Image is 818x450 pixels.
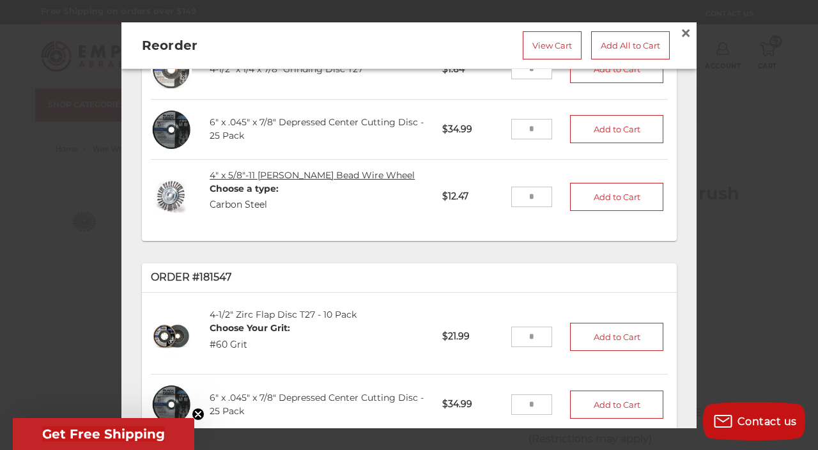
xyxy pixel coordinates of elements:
img: 6 [151,109,192,150]
img: 4 [151,176,192,218]
p: Order #181547 [151,270,668,286]
div: Get Free ShippingClose teaser [13,418,194,450]
img: 4-1/2 [151,49,192,90]
button: Add to Cart [570,115,663,143]
a: View Cart [523,31,582,59]
button: Close teaser [192,408,204,421]
dd: #60 Grit [210,339,290,352]
button: Add to Cart [570,391,663,419]
a: 4-1/2" Zirc Flap Disc T27 - 10 Pack [210,309,357,321]
a: 6" x .045" x 7/8" Depressed Center Cutting Disc - 25 Pack [210,392,424,417]
p: $21.99 [433,322,511,353]
a: 6" x .045" x 7/8" Depressed Center Cutting Disc - 25 Pack [210,116,424,141]
p: $12.47 [433,182,511,213]
dt: Choose a type: [210,182,279,196]
p: $34.99 [433,389,511,421]
p: $34.99 [433,114,511,145]
a: 4" x 5/8"-11 [PERSON_NAME] Bead Wire Wheel [210,169,415,181]
span: × [680,20,691,45]
a: Add All to Cart [591,31,670,59]
h2: Reorder [142,36,353,55]
button: Add to Cart [570,56,663,84]
img: 4-1/2 [151,316,192,358]
dd: Carbon Steel [210,199,279,212]
span: Get Free Shipping [42,426,165,442]
a: Close [675,23,696,43]
button: Contact us [703,402,805,440]
dt: Choose Your Grit: [210,322,290,336]
a: 4-1/2" x 1/4 x 7/8" Grinding Disc T27 [210,63,363,75]
span: Contact us [737,415,797,428]
img: 6 [151,384,192,426]
button: Add to Cart [570,183,663,211]
p: $1.64 [433,54,511,85]
button: Add to Cart [570,323,663,351]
